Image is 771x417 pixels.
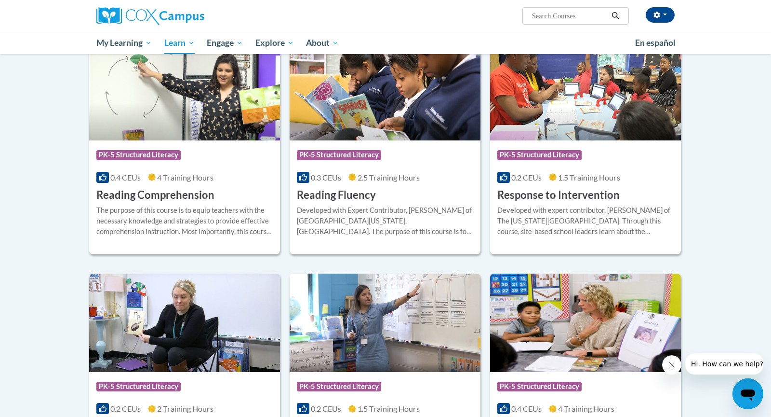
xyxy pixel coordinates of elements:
span: 1.5 Training Hours [558,173,620,182]
a: Learn [158,32,201,54]
span: 0.2 CEUs [110,404,141,413]
span: Explore [255,37,294,49]
span: PK-5 Structured Literacy [96,382,181,391]
a: Course LogoPK-5 Structured Literacy0.2 CEUs1.5 Training Hours Response to InterventionDeveloped w... [490,42,681,254]
span: En español [635,38,676,48]
button: Account Settings [646,7,675,23]
a: Engage [200,32,249,54]
a: Course LogoPK-5 Structured Literacy0.4 CEUs4 Training Hours Reading ComprehensionThe purpose of t... [89,42,280,254]
div: Main menu [82,32,689,54]
h3: Reading Fluency [297,188,376,203]
span: 2.5 Training Hours [358,173,420,182]
span: 4 Training Hours [558,404,614,413]
span: 0.2 CEUs [311,404,341,413]
img: Course Logo [490,274,681,372]
iframe: Message from company [685,353,763,375]
a: My Learning [90,32,158,54]
span: PK-5 Structured Literacy [96,150,181,160]
span: PK-5 Structured Literacy [297,382,381,391]
span: 0.3 CEUs [311,173,341,182]
h3: Response to Intervention [497,188,620,203]
span: My Learning [96,37,152,49]
span: 0.2 CEUs [511,173,542,182]
iframe: Close message [662,355,681,375]
a: Explore [249,32,300,54]
img: Course Logo [89,42,280,140]
span: 1.5 Training Hours [358,404,420,413]
div: Developed with expert contributor, [PERSON_NAME] of The [US_STATE][GEOGRAPHIC_DATA]. Through this... [497,205,674,237]
img: Course Logo [89,274,280,372]
a: Cox Campus [96,7,279,25]
span: Learn [164,37,195,49]
a: Course LogoPK-5 Structured Literacy0.3 CEUs2.5 Training Hours Reading FluencyDeveloped with Exper... [290,42,480,254]
img: Course Logo [490,42,681,140]
img: Course Logo [290,42,480,140]
iframe: Button to launch messaging window [732,378,763,409]
a: About [300,32,346,54]
img: Course Logo [290,274,480,372]
span: 2 Training Hours [157,404,213,413]
div: Developed with Expert Contributor, [PERSON_NAME] of [GEOGRAPHIC_DATA][US_STATE], [GEOGRAPHIC_DATA... [297,205,473,237]
span: PK-5 Structured Literacy [497,150,582,160]
span: PK-5 Structured Literacy [497,382,582,391]
input: Search Courses [531,10,608,22]
span: About [306,37,339,49]
span: Engage [207,37,243,49]
span: PK-5 Structured Literacy [297,150,381,160]
h3: Reading Comprehension [96,188,214,203]
img: Cox Campus [96,7,204,25]
span: 0.4 CEUs [511,404,542,413]
span: 0.4 CEUs [110,173,141,182]
button: Search [608,10,623,22]
span: 4 Training Hours [157,173,213,182]
div: The purpose of this course is to equip teachers with the necessary knowledge and strategies to pr... [96,205,273,237]
a: En español [629,33,682,53]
